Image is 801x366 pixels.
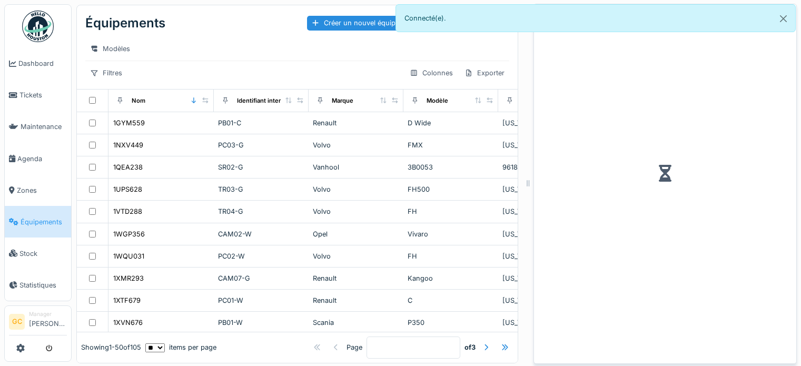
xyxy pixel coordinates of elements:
div: 1XVN676 [113,318,143,328]
div: PC03-G [218,140,304,150]
span: Tickets [19,90,67,100]
div: CAM07-G [218,273,304,283]
div: 3B0053 [408,162,494,172]
button: Close [772,5,795,33]
span: Dashboard [18,58,67,68]
div: Vivaro [408,229,494,239]
span: Stock [19,249,67,259]
div: PC01-W [218,295,304,305]
span: Statistiques [19,280,67,290]
div: [US_VEHICLE_IDENTIFICATION_NUMBER]-01 [502,318,589,328]
div: [US_VEHICLE_IDENTIFICATION_NUMBER]-01 [502,295,589,305]
a: GC Manager[PERSON_NAME] [9,310,67,335]
a: Stock [5,238,71,269]
div: CAM02-W [218,229,304,239]
div: Nom [132,96,145,105]
div: 1VTD288 [113,206,142,216]
a: Maintenance [5,111,71,143]
div: [US_VEHICLE_IDENTIFICATION_NUMBER]-01 [502,229,589,239]
div: 1NXV449 [113,140,143,150]
div: [US_VEHICLE_IDENTIFICATION_NUMBER] [502,273,589,283]
a: Tickets [5,80,71,111]
div: PB01-W [218,318,304,328]
div: Volvo [313,140,399,150]
div: Manager [29,310,67,318]
div: 96189(02) [502,162,589,172]
div: SR02-G [218,162,304,172]
div: TR04-G [218,206,304,216]
div: [US_VEHICLE_IDENTIFICATION_NUMBER]-01 [502,140,589,150]
div: Connecté(e). [395,4,796,32]
div: Modèle [427,96,448,105]
span: Zones [17,185,67,195]
div: 1XMR293 [113,273,144,283]
div: 1WQU031 [113,251,144,261]
li: GC [9,314,25,330]
div: 1QEA238 [113,162,143,172]
div: P350 [408,318,494,328]
div: 1WGP356 [113,229,145,239]
span: Maintenance [21,122,67,132]
img: Badge_color-CXgf-gQk.svg [22,11,54,42]
div: Modèles [85,41,135,56]
div: Créer un nouvel équipement [307,16,419,30]
div: Volvo [313,206,399,216]
div: Exporter [460,65,509,81]
div: Page [347,343,362,353]
div: D Wide [408,118,494,128]
div: Kangoo [408,273,494,283]
div: Vanhool [313,162,399,172]
a: Dashboard [5,48,71,80]
div: [US_VEHICLE_IDENTIFICATION_NUMBER] [502,118,589,128]
span: Agenda [17,154,67,164]
div: Identifiant interne [237,96,288,105]
div: 1XTF679 [113,295,141,305]
div: [US_VEHICLE_IDENTIFICATION_NUMBER]-01 [502,251,589,261]
div: Marque [332,96,353,105]
li: [PERSON_NAME] [29,310,67,333]
div: Volvo [313,251,399,261]
div: 1GYM559 [113,118,145,128]
div: Renault [313,295,399,305]
a: Zones [5,174,71,206]
div: FH [408,206,494,216]
div: [US_VEHICLE_IDENTIFICATION_NUMBER]-01 [502,206,589,216]
div: Colonnes [405,65,458,81]
a: Agenda [5,143,71,174]
div: PC02-W [218,251,304,261]
div: C [408,295,494,305]
div: Showing 1 - 50 of 105 [81,343,141,353]
strong: of 3 [464,343,476,353]
div: [US_VEHICLE_IDENTIFICATION_NUMBER]-01 [502,184,589,194]
div: Volvo [313,184,399,194]
div: PB01-C [218,118,304,128]
div: FMX [408,140,494,150]
div: FH [408,251,494,261]
a: Équipements [5,206,71,238]
div: Renault [313,118,399,128]
div: Opel [313,229,399,239]
div: Scania [313,318,399,328]
div: TR03-G [218,184,304,194]
div: Filtres [85,65,127,81]
div: FH500 [408,184,494,194]
a: Statistiques [5,269,71,301]
div: Équipements [85,9,165,37]
div: items per page [145,343,216,353]
span: Équipements [21,217,67,227]
div: 1UPS628 [113,184,142,194]
div: Renault [313,273,399,283]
